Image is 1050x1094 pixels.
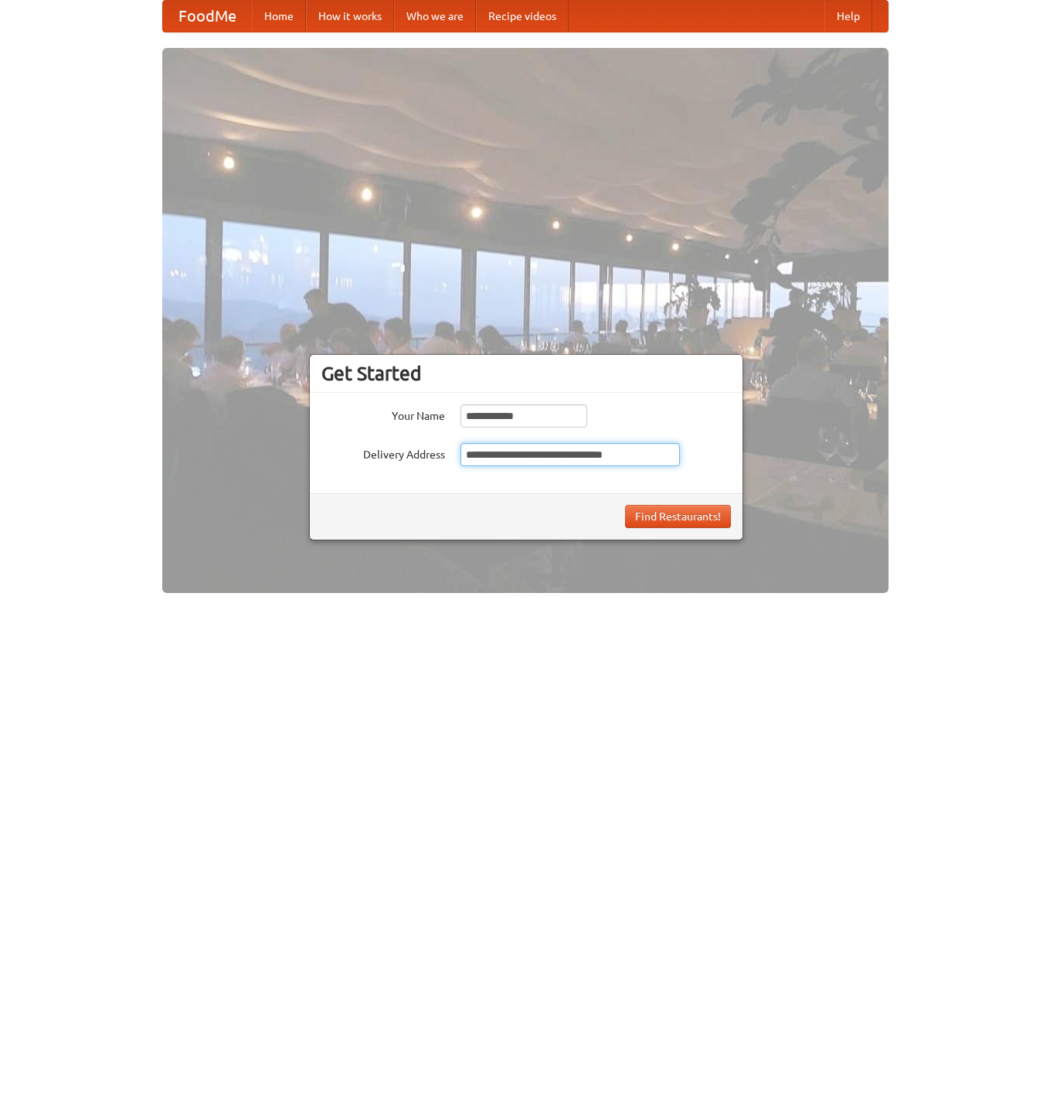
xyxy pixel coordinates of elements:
label: Delivery Address [321,443,445,462]
a: How it works [306,1,394,32]
a: Who we are [394,1,476,32]
h3: Get Started [321,362,731,385]
a: Home [252,1,306,32]
label: Your Name [321,404,445,424]
a: Help [824,1,872,32]
a: FoodMe [163,1,252,32]
button: Find Restaurants! [625,505,731,528]
a: Recipe videos [476,1,569,32]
